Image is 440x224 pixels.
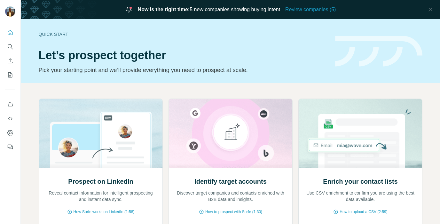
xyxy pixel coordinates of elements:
[175,190,286,203] p: Discover target companies and contacts enriched with B2B data and insights.
[5,41,15,52] button: Search
[285,6,336,13] button: Review companies (5)
[39,99,163,168] img: Prospect on LinkedIn
[5,27,15,38] button: Quick start
[68,177,133,186] h2: Prospect on LinkedIn
[5,99,15,110] button: Use Surfe on LinkedIn
[5,55,15,67] button: Enrich CSV
[335,36,422,67] img: banner
[5,6,15,17] img: Avatar
[323,177,397,186] h2: Enrich your contact lists
[5,141,15,153] button: Feedback
[45,190,156,203] p: Reveal contact information for intelligent prospecting and instant data sync.
[305,190,416,203] p: Use CSV enrichment to confirm you are using the best data available.
[298,99,422,168] img: Enrich your contact lists
[39,31,327,37] div: Quick start
[39,66,327,75] p: Pick your starting point and we’ll provide everything you need to prospect at scale.
[74,209,135,215] span: How Surfe works on LinkedIn (1:58)
[138,6,280,13] span: 5 new companies showing buying intent
[340,209,387,215] span: How to upload a CSV (2:59)
[138,7,190,12] span: Now is the right time:
[5,69,15,81] button: My lists
[39,49,327,62] h1: Let’s prospect together
[5,127,15,139] button: Dashboard
[5,113,15,124] button: Use Surfe API
[169,99,293,168] img: Identify target accounts
[194,177,267,186] h2: Identify target accounts
[205,209,262,215] span: How to prospect with Surfe (1:30)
